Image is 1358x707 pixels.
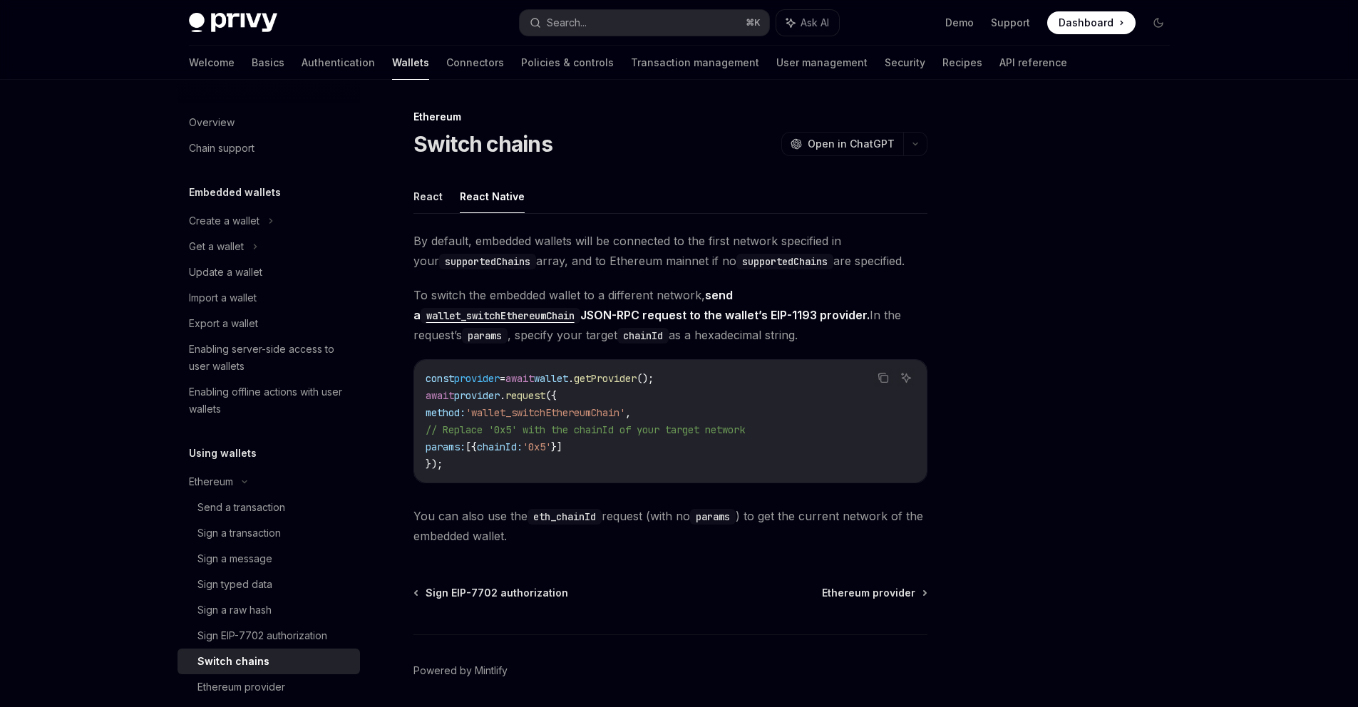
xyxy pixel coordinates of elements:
span: [{ [465,440,477,453]
button: Open in ChatGPT [781,132,903,156]
code: supportedChains [439,254,536,269]
a: Dashboard [1047,11,1136,34]
h5: Using wallets [189,445,257,462]
span: // Replace '0x5' with the chainId of your target network [426,423,745,436]
span: wallet [534,372,568,385]
a: Connectors [446,46,504,80]
a: Sign EIP-7702 authorization [178,623,360,649]
div: Enabling server-side access to user wallets [189,341,351,375]
h1: Switch chains [413,131,552,157]
a: Update a wallet [178,259,360,285]
a: Switch chains [178,649,360,674]
span: = [500,372,505,385]
span: request [505,389,545,402]
span: const [426,372,454,385]
a: Enabling server-side access to user wallets [178,336,360,379]
a: Powered by Mintlify [413,664,508,678]
div: Ethereum [189,473,233,490]
a: Sign typed data [178,572,360,597]
div: Ethereum [413,110,927,124]
span: Sign EIP-7702 authorization [426,586,568,600]
a: Wallets [392,46,429,80]
a: Enabling offline actions with user wallets [178,379,360,422]
a: Welcome [189,46,235,80]
span: Ask AI [801,16,829,30]
code: chainId [617,328,669,344]
code: supportedChains [736,254,833,269]
span: '0x5' [523,440,551,453]
div: Send a transaction [197,499,285,516]
span: }); [426,458,443,470]
span: method: [426,406,465,419]
a: Security [885,46,925,80]
a: Sign EIP-7702 authorization [415,586,568,600]
div: Sign a transaction [197,525,281,542]
a: Basics [252,46,284,80]
a: Demo [945,16,974,30]
div: Sign a raw hash [197,602,272,619]
div: Update a wallet [189,264,262,281]
a: Sign a message [178,546,360,572]
div: Get a wallet [189,238,244,255]
button: Copy the contents from the code block [874,368,893,387]
span: Open in ChatGPT [808,137,895,151]
button: Ask AI [776,10,839,36]
a: Recipes [942,46,982,80]
span: By default, embedded wallets will be connected to the first network specified in your array, and ... [413,231,927,271]
a: Sign a transaction [178,520,360,546]
a: Chain support [178,135,360,161]
a: wallet_switchEthereumChain [421,308,580,322]
img: dark logo [189,13,277,33]
code: params [462,328,508,344]
a: Import a wallet [178,285,360,311]
a: Ethereum provider [178,674,360,700]
div: Enabling offline actions with user wallets [189,383,351,418]
span: provider [454,389,500,402]
div: Sign EIP-7702 authorization [197,627,327,644]
div: Ethereum provider [197,678,285,696]
a: Overview [178,110,360,135]
span: Dashboard [1059,16,1113,30]
span: await [426,389,454,402]
button: React Native [460,180,525,213]
button: Search...⌘K [520,10,769,36]
span: (); [637,372,654,385]
span: To switch the embedded wallet to a different network, In the request’s , specify your target as a... [413,285,927,345]
span: Ethereum provider [822,586,915,600]
span: . [500,389,505,402]
span: params: [426,440,465,453]
div: Export a wallet [189,315,258,332]
span: ⌘ K [746,17,761,29]
span: ({ [545,389,557,402]
div: Switch chains [197,653,269,670]
span: }] [551,440,562,453]
a: API reference [999,46,1067,80]
code: wallet_switchEthereumChain [421,308,580,324]
div: Search... [547,14,587,31]
h5: Embedded wallets [189,184,281,201]
span: provider [454,372,500,385]
div: Overview [189,114,235,131]
div: Import a wallet [189,289,257,306]
code: eth_chainId [528,509,602,525]
button: Ask AI [897,368,915,387]
div: Chain support [189,140,254,157]
a: Ethereum provider [822,586,926,600]
span: 'wallet_switchEthereumChain' [465,406,625,419]
a: Policies & controls [521,46,614,80]
span: chainId: [477,440,523,453]
a: Support [991,16,1030,30]
span: . [568,372,574,385]
a: Sign a raw hash [178,597,360,623]
a: Authentication [302,46,375,80]
span: getProvider [574,372,637,385]
div: Sign a message [197,550,272,567]
a: Export a wallet [178,311,360,336]
a: User management [776,46,868,80]
span: await [505,372,534,385]
button: Toggle dark mode [1147,11,1170,34]
button: React [413,180,443,213]
span: , [625,406,631,419]
span: You can also use the request (with no ) to get the current network of the embedded wallet. [413,506,927,546]
a: Send a transaction [178,495,360,520]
